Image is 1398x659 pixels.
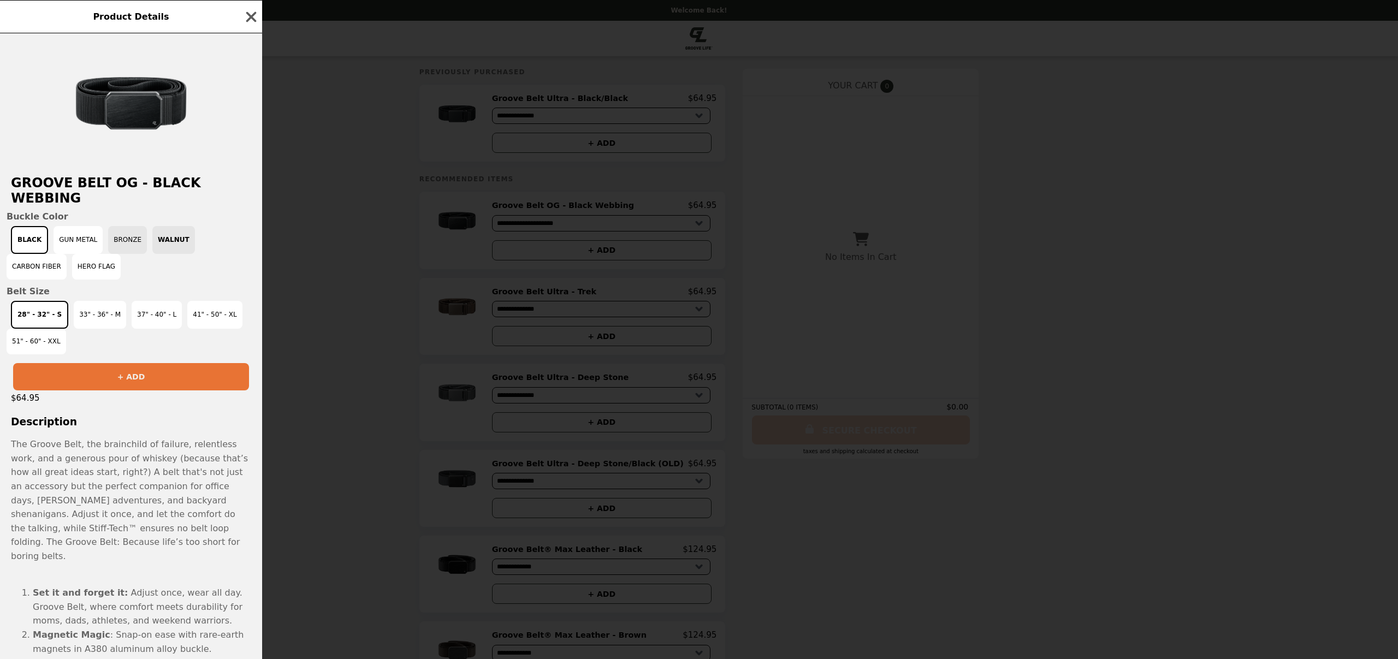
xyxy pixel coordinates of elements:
[11,226,48,254] button: Black
[13,363,249,390] button: + ADD
[33,630,110,640] b: Magnetic Magic
[7,329,66,354] button: 51" - 60" - XXL
[54,226,103,254] button: Gun Metal
[72,254,121,280] button: Hero Flag
[108,226,147,254] button: Bronze
[40,43,222,164] img: Black / 28" - 32" - S
[11,301,68,329] button: 28" - 32" - S
[132,301,182,329] button: 37" - 40" - L
[7,286,256,296] span: Belt Size
[74,301,126,329] button: 33" - 36" - M
[11,437,251,563] div: The Groove Belt, the brainchild of failure, relentless work, and a generous pour of whiskey (beca...
[7,211,256,222] span: Buckle Color
[33,586,251,628] li: Adjust once, wear all day. Groove Belt, where comfort meets durability for moms, dads, athletes, ...
[33,587,128,598] b: Set it and forget it:
[93,11,169,22] span: Product Details
[187,301,242,329] button: 41" - 50" - XL
[7,254,67,280] button: Carbon Fiber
